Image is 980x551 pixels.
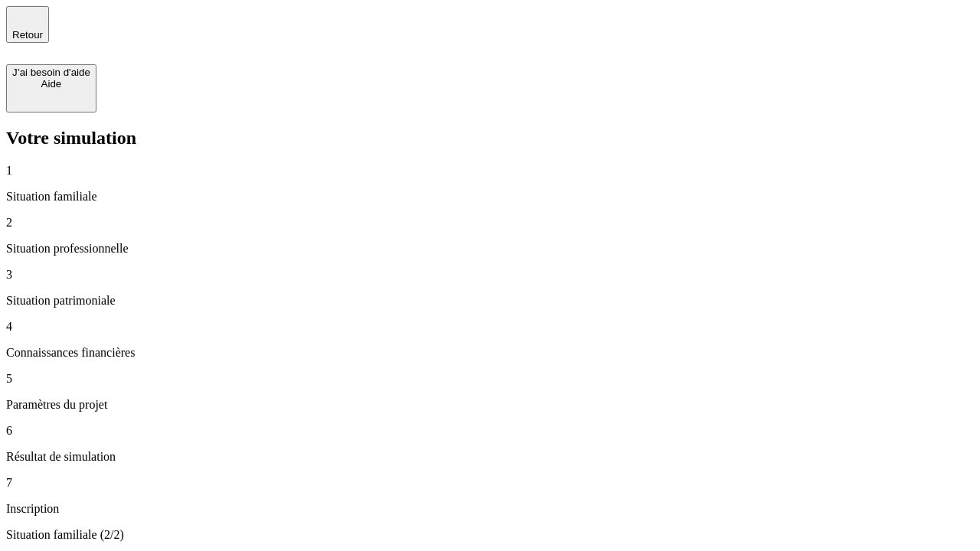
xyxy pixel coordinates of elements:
p: 5 [6,372,974,386]
p: 4 [6,320,974,334]
p: Résultat de simulation [6,450,974,464]
p: Connaissances financières [6,346,974,360]
p: Situation familiale [6,190,974,204]
p: 3 [6,268,974,282]
p: Inscription [6,502,974,516]
h2: Votre simulation [6,128,974,148]
p: 7 [6,476,974,490]
p: Situation patrimoniale [6,294,974,308]
button: J’ai besoin d'aideAide [6,64,96,112]
p: 6 [6,424,974,438]
div: J’ai besoin d'aide [12,67,90,78]
p: Situation familiale (2/2) [6,528,974,542]
p: 1 [6,164,974,178]
p: Paramètres du projet [6,398,974,412]
p: 2 [6,216,974,230]
button: Retour [6,6,49,43]
div: Aide [12,78,90,90]
p: Situation professionnelle [6,242,974,256]
span: Retour [12,29,43,41]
